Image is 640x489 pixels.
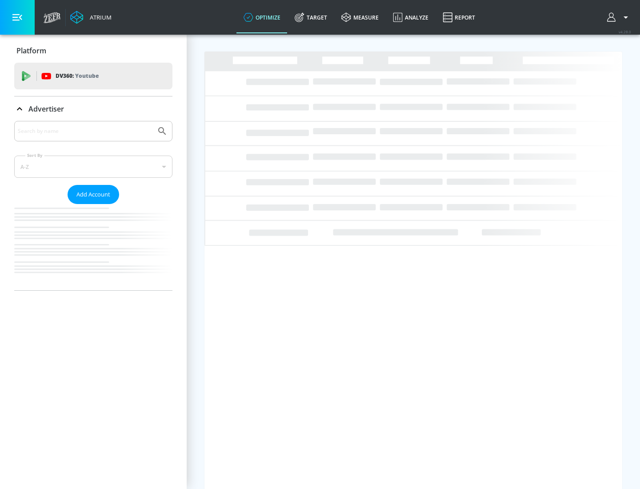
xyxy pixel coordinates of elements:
[75,71,99,80] p: Youtube
[14,121,172,290] div: Advertiser
[288,1,334,33] a: Target
[619,29,631,34] span: v 4.28.0
[334,1,386,33] a: measure
[18,125,152,137] input: Search by name
[86,13,112,21] div: Atrium
[386,1,436,33] a: Analyze
[68,185,119,204] button: Add Account
[70,11,112,24] a: Atrium
[14,204,172,290] nav: list of Advertiser
[14,63,172,89] div: DV360: Youtube
[14,38,172,63] div: Platform
[28,104,64,114] p: Advertiser
[14,156,172,178] div: A-Z
[25,152,44,158] label: Sort By
[76,189,110,200] span: Add Account
[236,1,288,33] a: optimize
[436,1,482,33] a: Report
[16,46,46,56] p: Platform
[14,96,172,121] div: Advertiser
[56,71,99,81] p: DV360:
